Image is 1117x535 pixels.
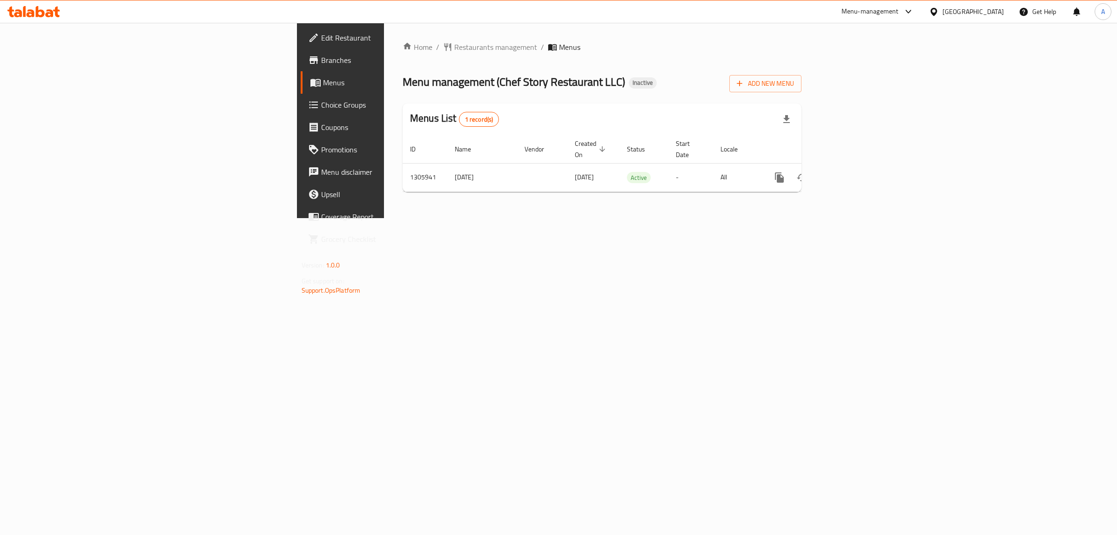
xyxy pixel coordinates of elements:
[403,135,865,192] table: enhanced table
[301,49,484,71] a: Branches
[627,172,651,183] span: Active
[321,189,476,200] span: Upsell
[321,233,476,245] span: Grocery Checklist
[410,144,428,155] span: ID
[326,259,340,271] span: 1.0.0
[559,41,580,53] span: Menus
[791,166,813,189] button: Change Status
[459,112,499,127] div: Total records count
[676,138,702,160] span: Start Date
[575,171,594,183] span: [DATE]
[301,27,484,49] a: Edit Restaurant
[321,99,476,110] span: Choice Groups
[942,7,1004,17] div: [GEOGRAPHIC_DATA]
[1101,7,1105,17] span: A
[627,144,657,155] span: Status
[321,122,476,133] span: Coupons
[323,77,476,88] span: Menus
[301,183,484,206] a: Upsell
[775,108,798,130] div: Export file
[321,166,476,178] span: Menu disclaimer
[443,41,537,53] a: Restaurants management
[301,161,484,183] a: Menu disclaimer
[541,41,544,53] li: /
[629,79,657,87] span: Inactive
[321,144,476,155] span: Promotions
[302,284,361,296] a: Support.OpsPlatform
[575,138,608,160] span: Created On
[459,115,499,124] span: 1 record(s)
[321,32,476,43] span: Edit Restaurant
[403,71,625,92] span: Menu management ( Chef Story Restaurant LLC )
[729,75,801,92] button: Add New Menu
[761,135,865,164] th: Actions
[454,41,537,53] span: Restaurants management
[301,116,484,138] a: Coupons
[410,111,499,127] h2: Menus List
[302,259,324,271] span: Version:
[321,211,476,222] span: Coverage Report
[668,163,713,192] td: -
[713,163,761,192] td: All
[403,41,801,53] nav: breadcrumb
[455,144,483,155] span: Name
[301,71,484,94] a: Menus
[302,275,344,287] span: Get support on:
[737,78,794,89] span: Add New Menu
[301,138,484,161] a: Promotions
[720,144,750,155] span: Locale
[321,55,476,66] span: Branches
[841,6,899,17] div: Menu-management
[301,206,484,228] a: Coverage Report
[301,228,484,250] a: Grocery Checklist
[768,166,791,189] button: more
[301,94,484,116] a: Choice Groups
[629,77,657,89] div: Inactive
[525,144,556,155] span: Vendor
